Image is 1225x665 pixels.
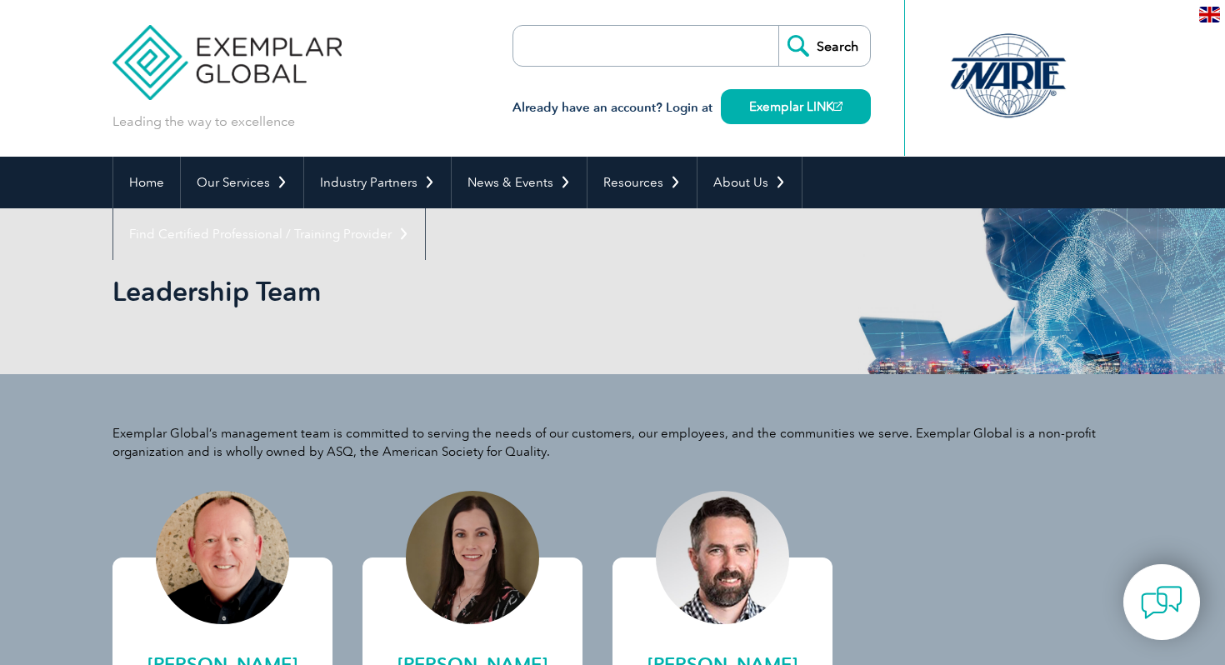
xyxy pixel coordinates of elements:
[587,157,697,208] a: Resources
[113,157,180,208] a: Home
[833,102,842,111] img: open_square.png
[112,424,1112,461] p: Exemplar Global’s management team is committed to serving the needs of our customers, our employe...
[452,157,587,208] a: News & Events
[512,97,871,118] h3: Already have an account? Login at
[113,208,425,260] a: Find Certified Professional / Training Provider
[1199,7,1220,22] img: en
[778,26,870,66] input: Search
[304,157,451,208] a: Industry Partners
[112,112,295,131] p: Leading the way to excellence
[1141,582,1182,623] img: contact-chat.png
[112,275,752,307] h1: Leadership Team
[721,89,871,124] a: Exemplar LINK
[181,157,303,208] a: Our Services
[697,157,802,208] a: About Us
